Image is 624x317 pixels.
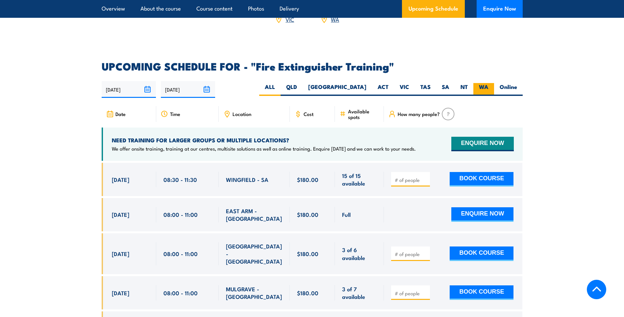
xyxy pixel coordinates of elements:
[395,290,428,297] input: # of people
[436,83,455,96] label: SA
[259,83,281,96] label: ALL
[297,289,318,297] span: $180.00
[112,176,129,183] span: [DATE]
[281,83,303,96] label: QLD
[395,251,428,257] input: # of people
[163,289,198,297] span: 08:00 - 11:00
[112,145,416,152] p: We offer onsite training, training at our centres, multisite solutions as well as online training...
[102,61,523,71] h2: UPCOMING SCHEDULE FOR - "Fire Extinguisher Training"
[473,83,494,96] label: WA
[297,211,318,218] span: $180.00
[348,108,379,120] span: Available spots
[494,83,523,96] label: Online
[372,83,394,96] label: ACT
[112,289,129,297] span: [DATE]
[450,246,513,261] button: BOOK COURSE
[163,176,197,183] span: 08:30 - 11:30
[163,211,198,218] span: 08:00 - 11:00
[450,172,513,187] button: BOOK COURSE
[112,211,129,218] span: [DATE]
[115,111,126,117] span: Date
[102,81,156,98] input: From date
[450,285,513,300] button: BOOK COURSE
[226,285,283,301] span: MULGRAVE - [GEOGRAPHIC_DATA]
[233,111,251,117] span: Location
[112,250,129,257] span: [DATE]
[304,111,313,117] span: Cost
[226,207,283,222] span: EAST ARM - [GEOGRAPHIC_DATA]
[112,136,416,144] h4: NEED TRAINING FOR LARGER GROUPS OR MULTIPLE LOCATIONS?
[415,83,436,96] label: TAS
[303,83,372,96] label: [GEOGRAPHIC_DATA]
[286,15,294,23] a: VIC
[226,176,268,183] span: WINGFIELD - SA
[455,83,473,96] label: NT
[297,250,318,257] span: $180.00
[342,285,377,301] span: 3 of 7 available
[342,172,377,187] span: 15 of 15 available
[398,111,440,117] span: How many people?
[161,81,215,98] input: To date
[451,137,513,151] button: ENQUIRE NOW
[297,176,318,183] span: $180.00
[342,246,377,261] span: 3 of 6 available
[163,250,198,257] span: 08:00 - 11:00
[395,177,428,183] input: # of people
[331,15,339,23] a: WA
[394,83,415,96] label: VIC
[451,207,513,222] button: ENQUIRE NOW
[342,211,351,218] span: Full
[170,111,180,117] span: Time
[226,242,283,265] span: [GEOGRAPHIC_DATA] - [GEOGRAPHIC_DATA]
